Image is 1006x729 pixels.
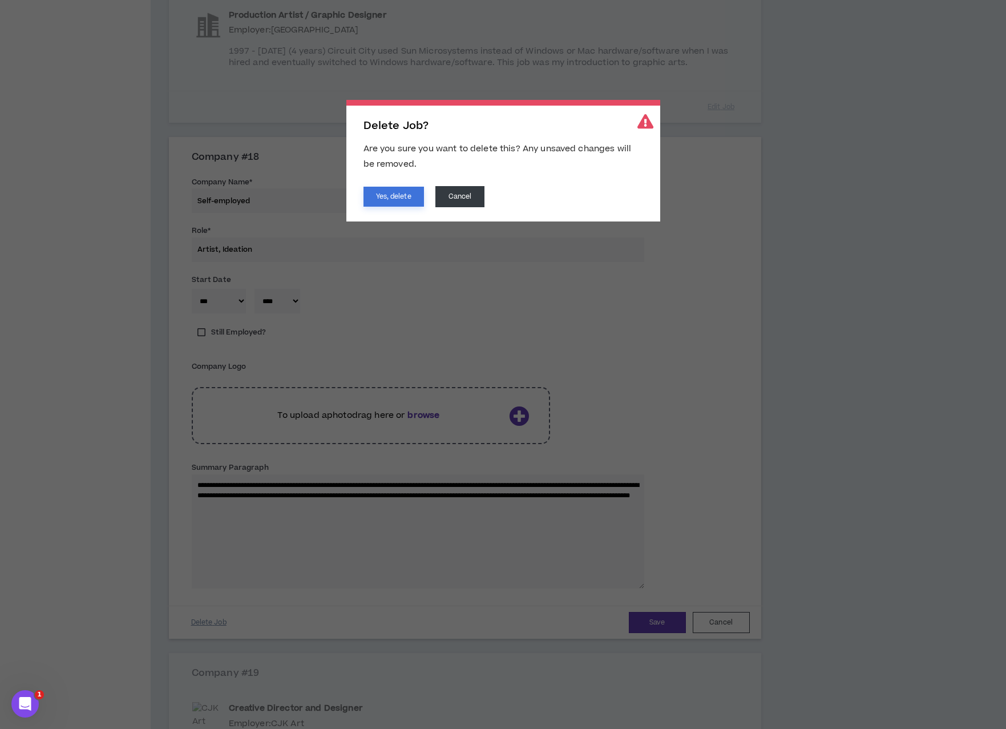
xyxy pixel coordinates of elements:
[363,120,643,132] h2: Delete Job?
[435,186,485,207] button: Cancel
[35,690,44,699] span: 1
[363,143,632,170] span: Are you sure you want to delete this? Any unsaved changes will be removed.
[363,187,424,207] button: Yes, delete
[11,690,39,718] iframe: Intercom live chat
